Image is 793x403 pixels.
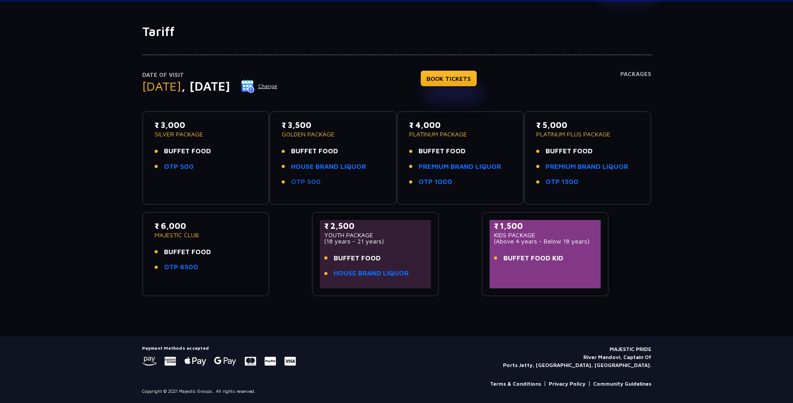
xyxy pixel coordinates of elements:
span: [DATE] [142,79,181,93]
a: HOUSE BRAND LIQUOR [291,162,366,172]
h1: Tariff [142,24,651,39]
span: , [DATE] [181,79,230,93]
span: BUFFET FOOD [164,146,211,156]
a: BOOK TICKETS [421,71,477,86]
a: OTP 1000 [418,177,452,187]
span: BUFFET FOOD [418,146,466,156]
a: PREMIUM BRAND LIQUOR [418,162,501,172]
p: Copyright © 2021 Majestic Groups . All rights reserved. [142,388,255,395]
span: BUFFET FOOD KID [503,253,563,263]
p: ₹ 3,000 [155,119,257,131]
p: SILVER PACKAGE [155,131,257,137]
p: PLATINUM PLUS PACKAGE [536,131,639,137]
p: YOUTH PACKAGE [324,232,427,238]
span: BUFFET FOOD [546,146,593,156]
span: BUFFET FOOD [334,253,381,263]
p: ₹ 3,500 [282,119,384,131]
a: OTP 1500 [546,177,578,187]
a: OTP 500 [291,177,321,187]
p: MAJESTIC CLUB [155,232,257,238]
a: Terms & Conditions [490,380,541,388]
a: Privacy Policy [549,380,586,388]
p: ₹ 1,500 [494,220,597,232]
p: ₹ 2,500 [324,220,427,232]
span: BUFFET FOOD [164,247,211,257]
span: BUFFET FOOD [291,146,338,156]
h5: Payment Methods accepted [142,345,296,351]
p: MAJESTIC PRIDE River Mandovi, Captain Of Ports Jetty, [GEOGRAPHIC_DATA], [GEOGRAPHIC_DATA]. [503,345,651,369]
button: Change [241,79,278,93]
a: HOUSE BRAND LIQUOR [334,268,409,279]
a: PREMIUM BRAND LIQUOR [546,162,628,172]
p: Date of Visit [142,71,278,80]
p: ₹ 4,000 [409,119,512,131]
a: OTP 6500 [164,262,198,272]
p: ₹ 5,000 [536,119,639,131]
p: (18 years - 21 years) [324,238,427,244]
p: PLATINUM PACKAGE [409,131,512,137]
h4: Packages [620,71,651,103]
p: GOLDEN PACKAGE [282,131,384,137]
a: Community Guidelines [593,380,651,388]
a: OTP 500 [164,162,194,172]
p: (Above 4 years - Below 18 years) [494,238,597,244]
p: ₹ 6,000 [155,220,257,232]
p: KIDS PACKAGE [494,232,597,238]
